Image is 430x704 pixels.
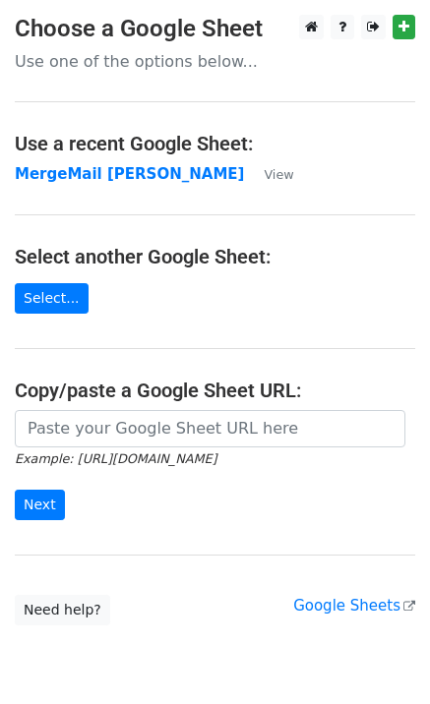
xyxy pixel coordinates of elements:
[15,379,415,402] h4: Copy/paste a Google Sheet URL:
[15,51,415,72] p: Use one of the options below...
[15,132,415,155] h4: Use a recent Google Sheet:
[15,165,244,183] a: MergeMail [PERSON_NAME]
[293,597,415,615] a: Google Sheets
[244,165,293,183] a: View
[15,451,216,466] small: Example: [URL][DOMAIN_NAME]
[15,245,415,268] h4: Select another Google Sheet:
[15,490,65,520] input: Next
[15,595,110,625] a: Need help?
[264,167,293,182] small: View
[15,15,415,43] h3: Choose a Google Sheet
[15,283,89,314] a: Select...
[15,410,405,447] input: Paste your Google Sheet URL here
